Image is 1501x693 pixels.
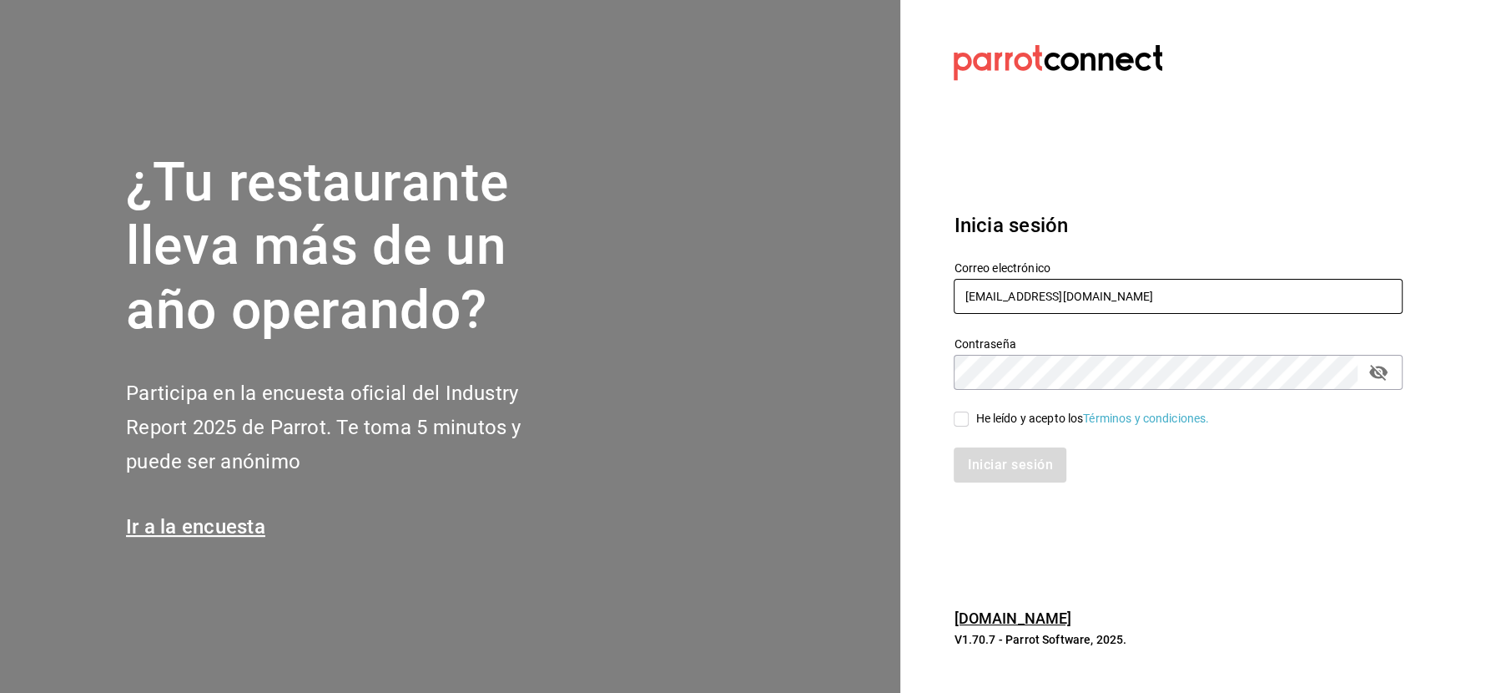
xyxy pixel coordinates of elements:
[954,261,1403,273] label: Correo electrónico
[975,410,1209,427] div: He leído y acepto los
[1083,412,1209,425] a: Términos y condiciones.
[126,515,265,539] a: Ir a la encuesta
[126,151,577,343] h1: ¿Tu restaurante lleva más de un año operando?
[954,210,1403,240] h3: Inicia sesión
[126,377,577,478] h2: Participa en la encuesta oficial del Industry Report 2025 de Parrot. Te toma 5 minutos y puede se...
[954,279,1403,314] input: Ingresa tu correo electrónico
[954,610,1071,627] a: [DOMAIN_NAME]
[954,337,1403,349] label: Contraseña
[1364,358,1393,387] button: passwordField
[954,631,1403,648] p: V1.70.7 - Parrot Software, 2025.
